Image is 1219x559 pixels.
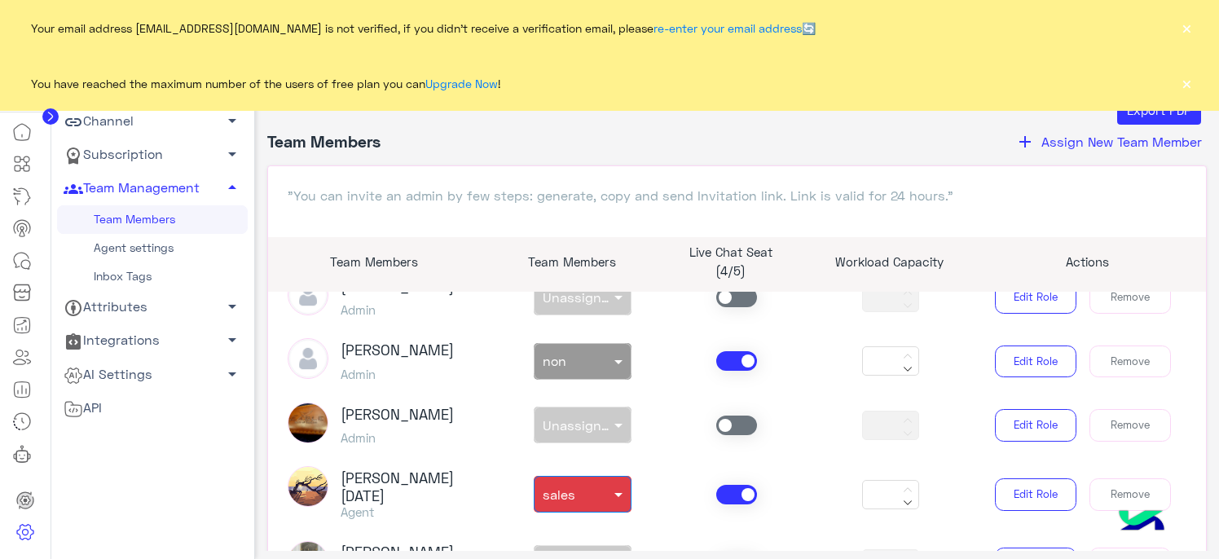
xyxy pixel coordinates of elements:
[288,275,328,315] img: defaultAdmin.png
[31,75,500,92] span: You have reached the maximum number of the users of free plan you can !
[64,398,102,419] span: API
[222,330,242,350] span: arrow_drop_down
[995,478,1076,511] button: Edit Role
[288,466,328,507] img: ACg8ocJAd9cmCV_lg36ov6Kt_yM79juuS8Adv9pU2f3caa9IOlWTjQo=s96-c
[57,234,248,262] a: Agent settings
[288,403,328,443] img: picture
[1113,494,1170,551] img: hulul-logo.png
[505,253,639,271] p: Team Members
[654,21,802,35] a: re-enter your email address
[995,281,1076,314] button: Edit Role
[288,186,1187,205] p: "You can invite an admin by few steps: generate, copy and send Invitation link. Link is valid for...
[57,262,248,291] a: Inbox Tags
[1041,134,1202,149] span: Assign New Team Member
[267,131,381,152] h4: Team Members
[288,338,328,379] img: defaultAdmin.png
[425,77,498,90] a: Upgrade Now
[1089,478,1171,511] button: Remove
[543,486,575,502] span: sales
[222,111,242,130] span: arrow_drop_down
[1089,346,1171,378] button: Remove
[57,324,248,358] a: Integrations
[995,409,1076,442] button: Edit Role
[1178,20,1195,36] button: ×
[222,144,242,164] span: arrow_drop_down
[222,364,242,384] span: arrow_drop_down
[341,430,454,445] h5: Admin
[995,346,1076,378] button: Edit Role
[268,253,482,271] p: Team Members
[664,262,798,280] p: (4/5)
[57,358,248,391] a: AI Settings
[341,302,454,317] h5: Admin
[1015,132,1035,152] i: add
[341,504,494,519] h5: Agent
[222,297,242,316] span: arrow_drop_down
[341,469,494,504] h3: [PERSON_NAME][DATE]
[980,253,1194,271] p: Actions
[57,391,248,425] a: API
[57,291,248,324] a: Attributes
[222,178,242,197] span: arrow_drop_up
[822,253,956,271] p: Workload Capacity
[57,205,248,234] a: Team Members
[1089,281,1171,314] button: Remove
[1010,131,1207,152] button: addAssign New Team Member
[341,367,454,381] h5: Admin
[57,139,248,172] a: Subscription
[1178,75,1195,91] button: ×
[57,105,248,139] a: Channel
[57,172,248,205] a: Team Management
[341,341,454,359] h3: [PERSON_NAME]
[1089,409,1171,442] button: Remove
[31,20,816,37] span: Your email address [EMAIL_ADDRESS][DOMAIN_NAME] is not verified, if you didn't receive a verifica...
[664,243,798,262] p: Live Chat Seat
[341,406,454,424] h3: [PERSON_NAME]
